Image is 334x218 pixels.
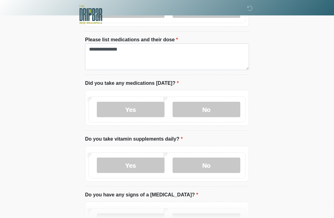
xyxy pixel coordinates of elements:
[85,80,179,87] label: Did you take any medications [DATE]?
[173,102,240,117] label: No
[85,36,178,43] label: Please list medications and their dose
[79,5,102,25] img: The DRIPBaR - New Braunfels Logo
[173,158,240,173] label: No
[85,135,183,143] label: Do you take vitamin supplements daily?
[85,191,198,199] label: Do you have any signs of a [MEDICAL_DATA]?
[97,102,165,117] label: Yes
[97,158,165,173] label: Yes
